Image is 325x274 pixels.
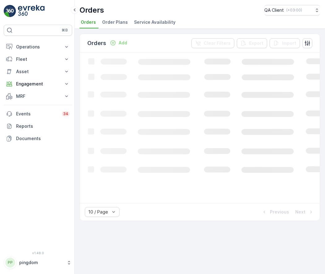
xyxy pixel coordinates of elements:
p: MRF [16,93,60,99]
button: Engagement [4,78,72,90]
p: Previous [270,209,289,215]
img: logo [4,5,16,17]
p: Engagement [16,81,60,87]
button: Asset [4,65,72,78]
a: Events34 [4,108,72,120]
span: Orders [81,19,96,25]
p: Import [282,40,296,46]
button: Add [107,39,130,47]
button: QA Client(+03:00) [264,5,320,15]
p: QA Client [264,7,284,13]
span: v 1.48.0 [4,251,72,255]
p: ( +03:00 ) [286,8,302,13]
img: logo_light-DOdMpM7g.png [18,5,45,17]
div: PP [5,258,15,268]
p: Add [119,40,127,46]
span: Order Plans [102,19,128,25]
p: Export [249,40,263,46]
p: Operations [16,44,60,50]
button: MRF [4,90,72,102]
p: Orders [87,39,106,48]
p: Next [295,209,305,215]
button: Operations [4,41,72,53]
button: Clear Filters [191,38,234,48]
p: Fleet [16,56,60,62]
a: Reports [4,120,72,132]
p: ⌘B [62,28,68,33]
button: Next [295,208,315,216]
p: Asset [16,68,60,75]
button: PPpingdom [4,256,72,269]
p: pingdom [19,259,63,266]
a: Documents [4,132,72,145]
p: Events [16,111,58,117]
button: Export [237,38,267,48]
p: Orders [80,5,104,15]
p: 34 [63,111,68,116]
p: Documents [16,135,70,142]
button: Fleet [4,53,72,65]
button: Previous [261,208,290,216]
p: Reports [16,123,70,129]
p: Clear Filters [204,40,231,46]
button: Import [270,38,300,48]
span: Service Availability [134,19,175,25]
